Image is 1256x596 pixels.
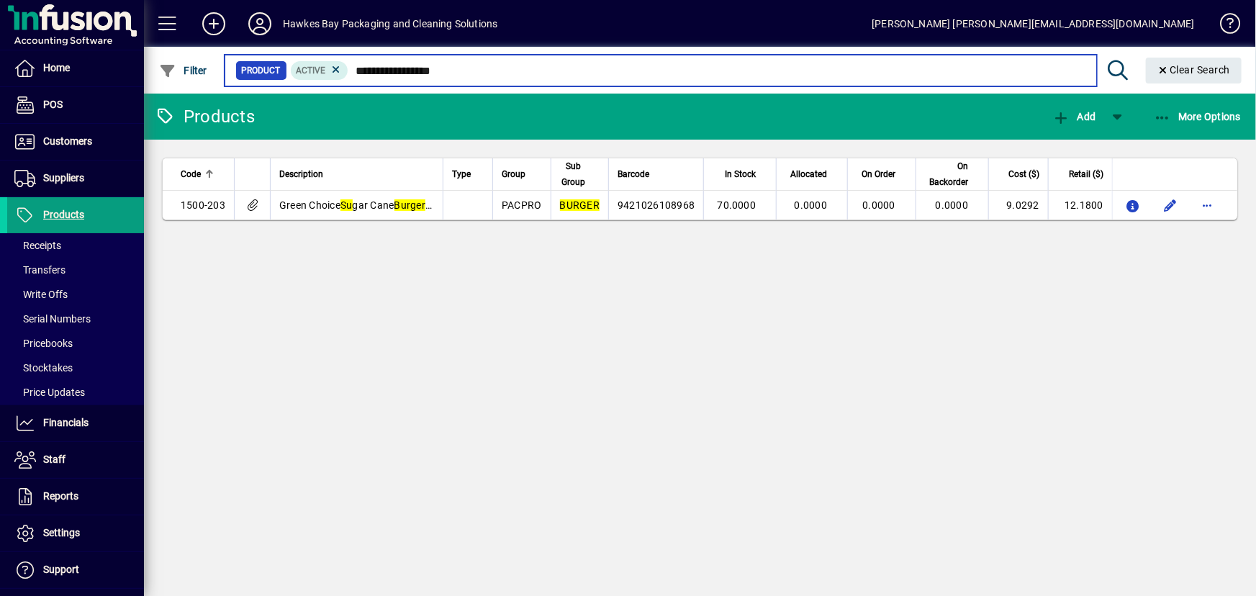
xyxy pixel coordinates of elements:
[618,166,649,182] span: Barcode
[7,380,144,405] a: Price Updates
[43,417,89,428] span: Financials
[283,12,498,35] div: Hawkes Bay Packaging and Cleaning Solutions
[618,199,695,211] span: 9421026108968
[785,166,840,182] div: Allocated
[1209,3,1238,50] a: Knowledge Base
[43,62,70,73] span: Home
[7,50,144,86] a: Home
[862,166,895,182] span: On Order
[7,161,144,197] a: Suppliers
[43,564,79,575] span: Support
[925,158,968,190] span: On Backorder
[155,58,211,83] button: Filter
[988,191,1048,220] td: 9.0292
[43,135,92,147] span: Customers
[7,552,144,588] a: Support
[1069,166,1103,182] span: Retail ($)
[790,166,827,182] span: Allocated
[7,258,144,282] a: Transfers
[279,166,434,182] div: Description
[452,166,471,182] span: Type
[291,61,348,80] mat-chip: Activation Status: Active
[43,490,78,502] span: Reports
[7,282,144,307] a: Write Offs
[43,99,63,110] span: POS
[1049,104,1099,130] button: Add
[1157,64,1231,76] span: Clear Search
[872,12,1195,35] div: [PERSON_NAME] [PERSON_NAME][EMAIL_ADDRESS][DOMAIN_NAME]
[297,66,326,76] span: Active
[857,166,908,182] div: On Order
[7,331,144,356] a: Pricebooks
[14,264,65,276] span: Transfers
[7,479,144,515] a: Reports
[14,289,68,300] span: Write Offs
[394,199,426,211] em: Burger
[863,199,896,211] span: 0.0000
[795,199,828,211] span: 0.0000
[43,453,65,465] span: Staff
[181,166,225,182] div: Code
[14,338,73,349] span: Pricebooks
[1146,58,1242,83] button: Clear
[1154,111,1242,122] span: More Options
[502,166,542,182] div: Group
[242,63,281,78] span: Product
[7,405,144,441] a: Financials
[159,65,207,76] span: Filter
[560,158,600,190] div: Sub Group
[1150,104,1245,130] button: More Options
[43,172,84,184] span: Suppliers
[279,166,323,182] span: Description
[925,158,981,190] div: On Backorder
[560,158,587,190] span: Sub Group
[7,515,144,551] a: Settings
[181,199,225,211] span: 1500-203
[7,442,144,478] a: Staff
[191,11,237,37] button: Add
[14,313,91,325] span: Serial Numbers
[43,209,84,220] span: Products
[1196,194,1219,217] button: More options
[279,199,520,211] span: Green Choice gar Cane Box 50 units per slve
[14,240,61,251] span: Receipts
[452,166,484,182] div: Type
[502,199,542,211] span: PACPRO
[14,362,73,374] span: Stocktakes
[936,199,969,211] span: 0.0000
[7,307,144,331] a: Serial Numbers
[14,387,85,398] span: Price Updates
[7,87,144,123] a: POS
[725,166,756,182] span: In Stock
[7,356,144,380] a: Stocktakes
[1052,111,1095,122] span: Add
[1008,166,1039,182] span: Cost ($)
[237,11,283,37] button: Profile
[340,199,353,211] em: Su
[618,166,695,182] div: Barcode
[7,124,144,160] a: Customers
[1159,194,1182,217] button: Edit
[502,166,525,182] span: Group
[713,166,769,182] div: In Stock
[560,199,600,211] em: BURGER
[155,105,255,128] div: Products
[718,199,756,211] span: 70.0000
[181,166,201,182] span: Code
[7,233,144,258] a: Receipts
[43,527,80,538] span: Settings
[1048,191,1112,220] td: 12.1800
